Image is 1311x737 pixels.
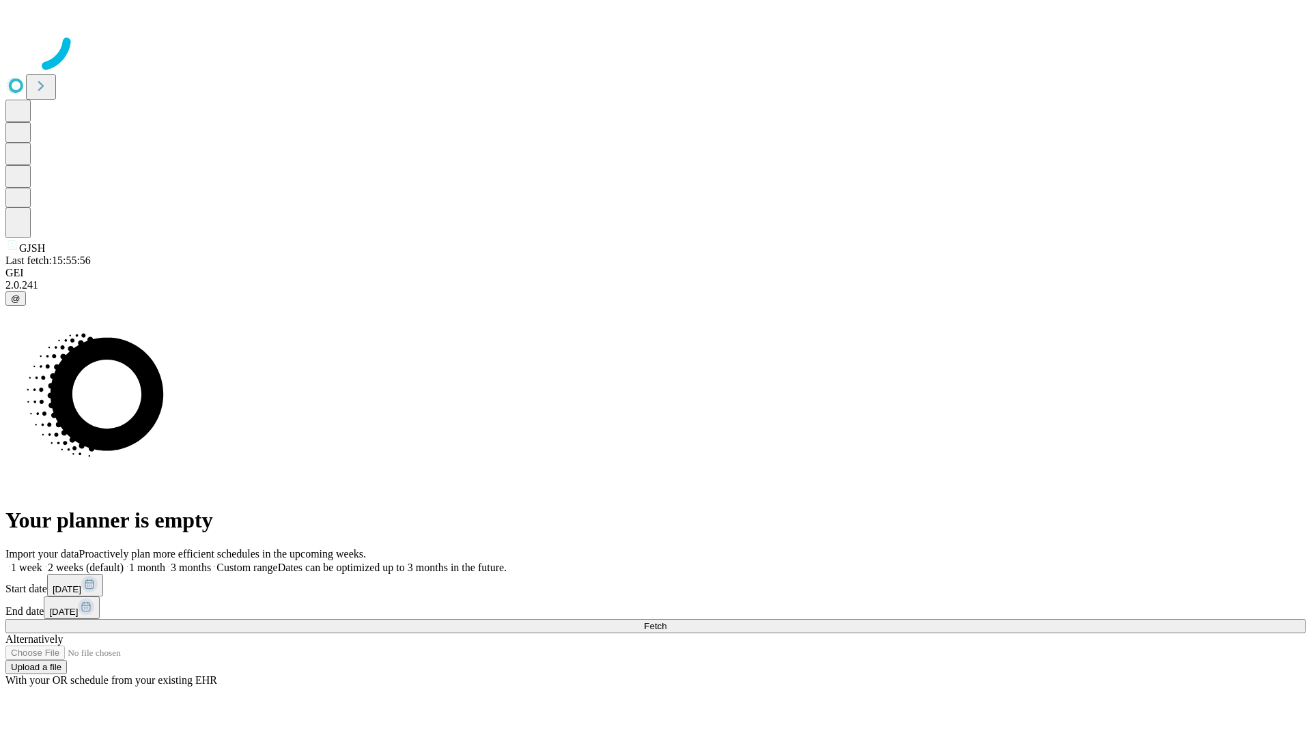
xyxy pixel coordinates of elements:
[5,508,1306,533] h1: Your planner is empty
[79,548,366,560] span: Proactively plan more efficient schedules in the upcoming weeks.
[216,562,277,573] span: Custom range
[5,279,1306,291] div: 2.0.241
[47,574,103,596] button: [DATE]
[11,293,20,304] span: @
[5,596,1306,619] div: End date
[44,596,100,619] button: [DATE]
[5,574,1306,596] div: Start date
[644,621,666,631] span: Fetch
[129,562,165,573] span: 1 month
[11,562,42,573] span: 1 week
[278,562,507,573] span: Dates can be optimized up to 3 months in the future.
[5,548,79,560] span: Import your data
[19,242,45,254] span: GJSH
[5,291,26,306] button: @
[5,633,63,645] span: Alternatively
[49,607,78,617] span: [DATE]
[5,255,91,266] span: Last fetch: 15:55:56
[53,584,81,594] span: [DATE]
[48,562,124,573] span: 2 weeks (default)
[5,267,1306,279] div: GEI
[5,619,1306,633] button: Fetch
[5,674,217,686] span: With your OR schedule from your existing EHR
[5,660,67,674] button: Upload a file
[171,562,211,573] span: 3 months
